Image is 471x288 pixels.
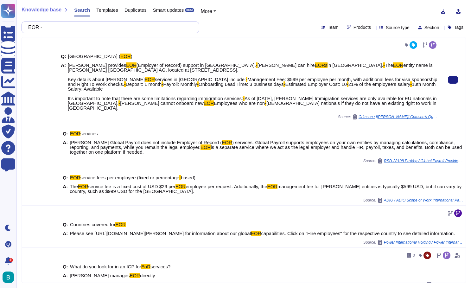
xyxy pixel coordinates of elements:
[265,100,266,106] mark: -
[70,184,461,194] span: management fee for [PERSON_NAME] entities is typically $599 USD, but it can vary by country, such...
[412,282,463,287] span: Source:
[200,8,216,15] button: More
[251,231,261,236] mark: EOR
[186,184,267,189] span: employee per request. Additionally, the
[96,8,118,12] span: Templates
[70,273,130,278] span: [PERSON_NAME] manages
[363,240,463,245] span: Source:
[197,81,199,87] mark: -
[9,258,13,262] div: 9+
[386,25,410,30] span: Source type
[145,77,155,82] mark: EOR
[353,25,371,29] span: Products
[61,63,66,110] b: A:
[120,54,131,59] mark: EOR
[68,96,437,106] span: As of [DATE], [PERSON_NAME] Immigration services are only available for EU nationals in [GEOGRAPH...
[131,54,132,59] span: )
[63,222,68,227] b: Q:
[153,8,184,12] span: Smart updates
[22,7,61,12] span: Knowledge base
[80,175,180,180] span: service fees per employee (fixed or percentage
[363,198,463,203] span: Source:
[68,77,437,87] span: Management Fee: $599 per employee per month, with additional fees for visa sponsorship and Right ...
[328,25,339,29] span: Team
[384,198,463,202] span: ADIO / ADIO Scope of Work International Payroll Provider V2
[222,140,232,145] mark: EOR
[141,264,150,269] mark: EoR
[70,140,455,150] span: ) services. Global Payroll supports employees on your own entities by managing calculations, comp...
[243,96,245,101] mark: -
[385,62,393,68] span: The
[285,81,347,87] span: Estimated Employer Cost: 10
[124,8,147,12] span: Duplicates
[70,222,115,227] span: Countries covered for
[137,62,256,68] span: (Employer of Record) support in [GEOGRAPHIC_DATA].
[63,264,68,269] b: Q:
[359,115,438,119] span: Crimson / [[PERSON_NAME]] Crimson's Questionnaire
[63,175,68,180] b: Q:
[258,62,315,68] span: [PERSON_NAME] can hire
[70,231,251,236] span: Please see [URL][DOMAIN_NAME][PERSON_NAME] for information about our global
[68,100,436,111] span: [DEMOGRAPHIC_DATA] nationals if they do not have an existing right to work in [GEOGRAPHIC_DATA].
[200,144,211,150] mark: EOR
[338,114,438,119] span: Source:
[63,140,68,154] b: A:
[68,54,120,59] span: [GEOGRAPHIC_DATA] (
[185,8,194,12] div: BETA
[70,184,78,189] span: The
[126,62,137,68] mark: EOR
[80,131,98,136] span: services
[315,62,328,68] mark: EORs
[126,81,162,87] span: Deposit: 1 month
[199,81,284,87] span: Onboarding Lead Time: 3 business days
[68,81,436,101] span: 13th Month Salary: Available It's important to note that there are some limitations regarding imm...
[384,159,463,163] span: RSD-28108 ProVeg / Global Payroll Providers 2025 feature service overview Deel
[204,100,214,106] mark: EOR
[74,8,90,12] span: Search
[150,264,170,269] span: services?
[200,9,212,14] span: More
[454,25,463,29] span: Tags
[348,81,410,87] span: 21% of the employee's salary
[328,62,383,68] span: in [GEOGRAPHIC_DATA].
[88,184,175,189] span: service fee is a fixed cost of USD $29 per
[1,270,18,284] button: user
[261,231,455,236] span: capabilities. Click on "Hire employees" for the respective country to see detailed information.
[3,272,14,283] img: user
[70,175,80,180] mark: EOR
[410,81,412,87] mark: -
[179,175,181,180] mark: -
[70,140,222,145] span: [PERSON_NAME] Global Payroll does not include Employer of Record (
[413,253,415,257] span: 0
[347,81,348,87] mark: -
[267,184,278,189] mark: EOR
[283,81,285,87] mark: -
[130,273,140,278] mark: EOR
[63,231,68,236] b: A:
[70,264,141,269] span: What do you look for in an ICP for
[118,100,120,106] mark: -
[256,62,258,68] mark: -
[384,240,463,244] span: Power International Holding / Power International Holding
[246,77,247,82] mark: -
[214,100,265,106] span: Employees who are non
[120,100,203,106] span: [PERSON_NAME] cannot onboard new
[68,62,433,82] span: entity name is [PERSON_NAME] [GEOGRAPHIC_DATA] AG, located at [STREET_ADDRESS]. Key details about...
[393,62,404,68] mark: EOR
[25,22,193,33] input: Search a question or template...
[70,144,462,155] span: is a separate service where we act as the legal employer and handle HR, payroll, taxes, and benef...
[63,184,68,194] b: A:
[140,273,155,278] span: directly
[68,62,126,68] span: [PERSON_NAME] provides
[124,81,126,87] mark: -
[424,25,439,30] span: Section
[115,222,126,227] mark: EOR
[363,158,463,163] span: Source:
[78,184,88,189] mark: EOR
[175,184,186,189] mark: EOR
[181,175,197,180] span: based).
[61,54,66,59] b: Q:
[155,77,246,82] span: services in [GEOGRAPHIC_DATA] include:
[63,131,68,136] b: Q:
[163,81,197,87] span: Payroll: Monthly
